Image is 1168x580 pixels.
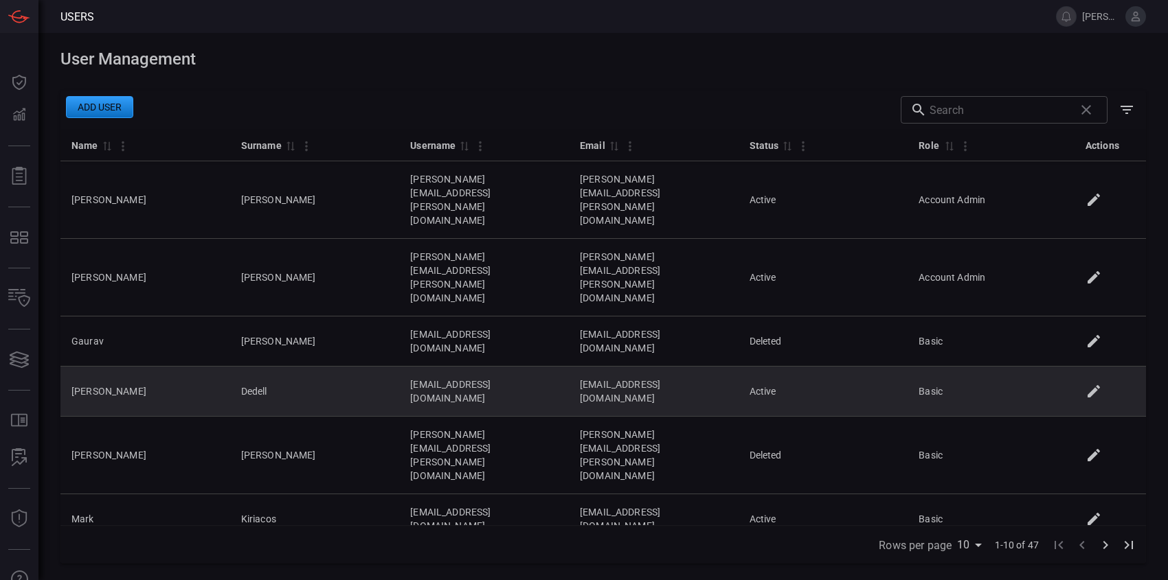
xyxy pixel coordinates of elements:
[1086,137,1119,154] div: Actions
[908,417,1077,494] td: Basic
[750,137,779,154] div: Status
[3,99,36,132] button: Detections
[282,139,298,152] span: Sort by Surname ascending
[399,239,569,316] td: [PERSON_NAME][EMAIL_ADDRESS][PERSON_NAME][DOMAIN_NAME]
[60,239,230,316] td: [PERSON_NAME]
[112,135,134,157] button: Column Actions
[1094,533,1117,557] button: Go to next page
[399,161,569,239] td: [PERSON_NAME][EMAIL_ADDRESS][PERSON_NAME][DOMAIN_NAME]
[739,494,908,544] td: Active
[919,137,941,154] div: Role
[580,137,605,154] div: Email
[3,441,36,474] button: ALERT ANALYSIS
[399,417,569,494] td: [PERSON_NAME][EMAIL_ADDRESS][PERSON_NAME][DOMAIN_NAME]
[792,135,814,157] button: Column Actions
[1117,533,1141,557] button: Go to last page
[230,161,400,239] td: [PERSON_NAME]
[60,367,230,417] td: [PERSON_NAME]
[469,135,491,157] button: Column Actions
[1094,537,1117,550] span: Go to next page
[908,239,1077,316] td: Account Admin
[3,282,36,315] button: Inventory
[569,316,739,367] td: [EMAIL_ADDRESS][DOMAIN_NAME]
[908,161,1077,239] td: Account Admin
[3,343,36,376] button: Cards
[569,239,739,316] td: [PERSON_NAME][EMAIL_ADDRESS][PERSON_NAME][DOMAIN_NAME]
[1047,537,1070,550] span: Go to first page
[3,160,36,193] button: Reports
[71,137,98,154] div: Name
[3,404,36,437] button: Rule Catalog
[399,494,569,544] td: [EMAIL_ADDRESS][DOMAIN_NAME]
[569,161,739,239] td: [PERSON_NAME][EMAIL_ADDRESS][PERSON_NAME][DOMAIN_NAME]
[230,367,400,417] td: Dedell
[295,135,317,157] button: Column Actions
[60,494,230,544] td: Mark
[66,96,133,118] button: Add user
[1113,96,1141,124] button: Show/Hide filters
[739,239,908,316] td: Active
[399,367,569,417] td: [EMAIL_ADDRESS][DOMAIN_NAME]
[930,96,1069,124] input: Search
[778,139,795,152] span: Sort by Status ascending
[230,494,400,544] td: Kiriacos
[3,502,36,535] button: Threat Intelligence
[739,161,908,239] td: Active
[1082,11,1120,22] span: [PERSON_NAME][EMAIL_ADDRESS][PERSON_NAME][DOMAIN_NAME]
[230,417,400,494] td: [PERSON_NAME]
[60,161,230,239] td: [PERSON_NAME]
[739,316,908,367] td: Deleted
[1075,98,1098,121] span: Clear search
[957,534,986,556] div: Rows per page
[60,316,230,367] td: Gaurav
[456,139,472,152] span: Sort by Username ascending
[410,137,456,154] div: Username
[619,135,641,157] button: Column Actions
[908,316,1077,367] td: Basic
[879,537,952,553] label: Rows per page
[908,367,1077,417] td: Basic
[941,139,957,152] span: Sort by Role ascending
[995,538,1040,552] span: 1-10 of 47
[1070,537,1094,550] span: Go to previous page
[230,316,400,367] td: [PERSON_NAME]
[98,139,115,152] span: Sort by Name ascending
[3,221,36,254] button: MITRE - Detection Posture
[569,417,739,494] td: [PERSON_NAME][EMAIL_ADDRESS][PERSON_NAME][DOMAIN_NAME]
[569,367,739,417] td: [EMAIL_ADDRESS][DOMAIN_NAME]
[60,417,230,494] td: [PERSON_NAME]
[739,417,908,494] td: Deleted
[60,10,94,23] span: Users
[739,367,908,417] td: Active
[399,316,569,367] td: [EMAIL_ADDRESS][DOMAIN_NAME]
[241,137,282,154] div: Surname
[3,66,36,99] button: Dashboard
[908,494,1077,544] td: Basic
[60,49,1146,69] h1: User Management
[954,135,976,157] button: Column Actions
[1117,537,1141,550] span: Go to last page
[605,139,622,152] span: Sort by Email ascending
[569,494,739,544] td: [EMAIL_ADDRESS][DOMAIN_NAME]
[230,239,400,316] td: [PERSON_NAME]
